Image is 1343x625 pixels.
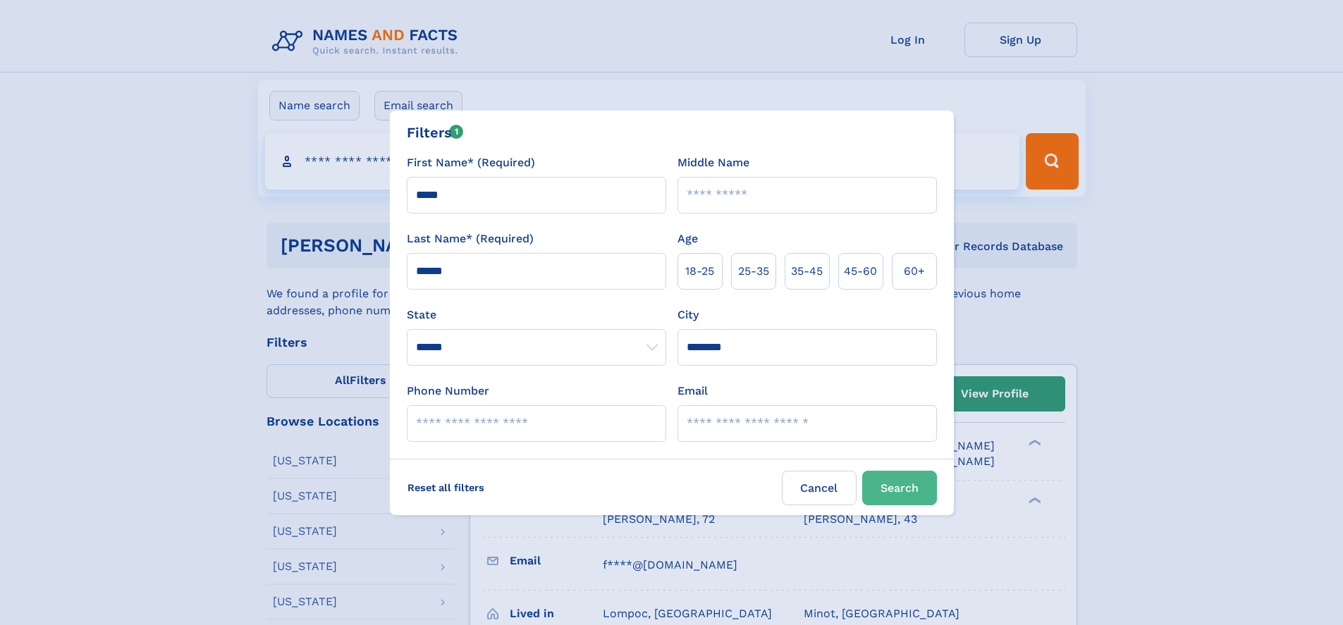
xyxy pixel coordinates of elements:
label: Last Name* (Required) [407,230,534,247]
span: 35‑45 [791,263,823,280]
label: First Name* (Required) [407,154,535,171]
span: 18‑25 [685,263,714,280]
button: Search [862,471,937,505]
label: Cancel [782,471,857,505]
label: Phone Number [407,383,489,400]
label: Reset all filters [398,471,493,505]
label: State [407,307,666,323]
span: 60+ [904,263,925,280]
label: City [677,307,699,323]
span: 45‑60 [844,263,877,280]
div: Filters [407,122,464,143]
label: Email [677,383,708,400]
label: Middle Name [677,154,749,171]
label: Age [677,230,698,247]
span: 25‑35 [738,263,769,280]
